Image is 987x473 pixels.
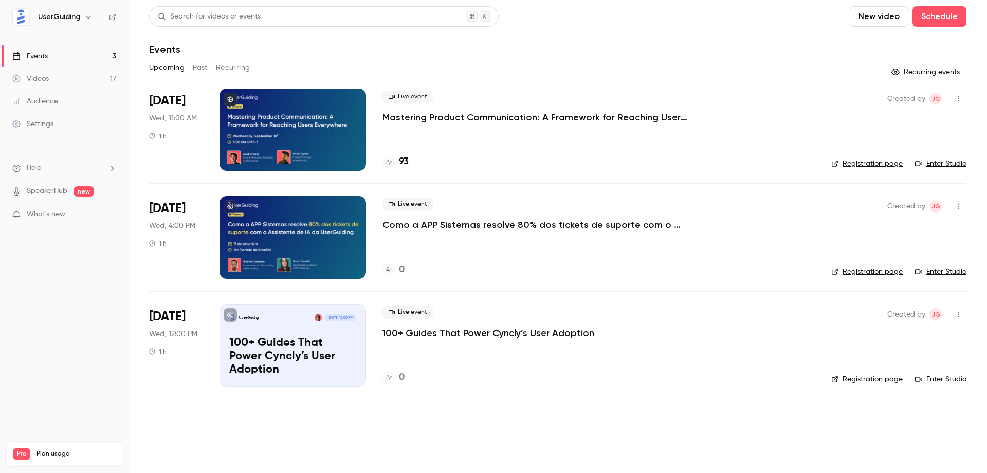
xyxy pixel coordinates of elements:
div: Sep 17 Wed, 4:00 PM (America/Sao Paulo) [149,196,203,278]
button: Past [193,60,208,76]
div: 1 h [149,239,167,248]
iframe: Noticeable Trigger [104,210,116,219]
h4: 0 [399,371,405,384]
span: Created by [887,93,925,105]
a: Registration page [831,159,903,169]
span: Live event [382,198,433,211]
a: Registration page [831,267,903,277]
span: JG [931,308,940,321]
div: Sep 24 Wed, 4:00 PM (Europe/London) [149,304,203,387]
button: Schedule [912,6,966,27]
a: Como a APP Sistemas resolve 80% dos tickets de suporte com o Assistente de IA da UserGuiding [382,219,691,231]
a: SpeakerHub [27,186,67,197]
div: Audience [12,96,58,107]
span: Plan usage [36,450,116,458]
button: New video [850,6,908,27]
a: Enter Studio [915,267,966,277]
span: Pro [13,448,30,460]
a: 0 [382,371,405,384]
span: Created by [887,200,925,213]
span: Wed, 12:00 PM [149,329,197,339]
span: Wed, 11:00 AM [149,113,197,124]
span: Created by [887,308,925,321]
a: Enter Studio [915,374,966,384]
h1: Events [149,43,180,56]
p: UserGuiding [239,315,259,320]
div: Search for videos or events [158,11,261,22]
a: 0 [382,263,405,277]
span: Joud Ghazal [929,200,942,213]
a: Mastering Product Communication: A Framework for Reaching Users Everywhere [382,111,691,124]
span: Joud Ghazal [929,308,942,321]
span: new [74,186,94,197]
div: Sep 10 Wed, 5:00 PM (Europe/Istanbul) [149,89,203,171]
button: Recurring [216,60,250,76]
a: Enter Studio [915,159,966,169]
span: [DATE] [149,200,186,217]
div: Videos [12,74,49,84]
span: Live event [382,91,433,103]
span: Joud Ghazal [929,93,942,105]
span: [DATE] [149,93,186,109]
li: help-dropdown-opener [12,163,116,173]
span: [DATE] 12:00 PM [324,314,356,321]
span: JG [931,200,940,213]
span: Wed, 4:00 PM [149,221,195,231]
a: Registration page [831,374,903,384]
a: 93 [382,155,409,169]
div: 1 h [149,347,167,356]
h4: 93 [399,155,409,169]
img: Joud Ghazal [315,314,322,321]
h6: UserGuiding [38,12,80,22]
span: JG [931,93,940,105]
button: Recurring events [887,64,966,80]
div: 1 h [149,132,167,140]
div: Settings [12,119,53,129]
div: Events [12,51,48,61]
h4: 0 [399,263,405,277]
span: Help [27,163,42,173]
span: [DATE] [149,308,186,325]
span: Live event [382,306,433,319]
img: UserGuiding [13,9,29,25]
a: 100+ Guides That Power Cyncly’s User Adoption [382,327,594,339]
span: What's new [27,209,65,220]
button: Upcoming [149,60,185,76]
p: 100+ Guides That Power Cyncly’s User Adoption [229,337,356,376]
a: 100+ Guides That Power Cyncly’s User AdoptionUserGuidingJoud Ghazal[DATE] 12:00 PM100+ Guides Tha... [220,304,366,387]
